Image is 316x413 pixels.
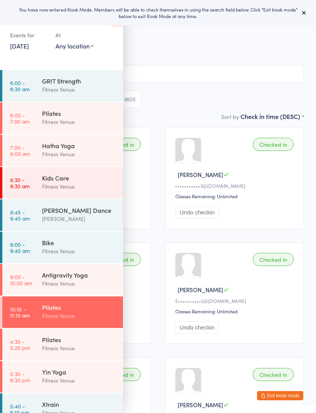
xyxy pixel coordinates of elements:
div: Kids Care [42,174,116,182]
div: Fitness Venue [42,247,116,256]
span: [PERSON_NAME] [178,401,223,409]
a: 9:00 -10:00 amAntigravity YogaFitness Venue [2,264,123,296]
button: Exit kiosk mode [257,391,303,400]
time: 10:10 - 11:10 am [10,306,30,318]
div: Fitness Venue [42,311,116,320]
div: Fitness Venue [42,182,116,191]
div: You have now entered Kiosk Mode. Members will be able to check themselves in using the search fie... [12,6,304,19]
div: Events for [10,29,48,42]
time: 9:00 - 9:45 am [10,241,30,254]
a: 8:30 -9:30 amKids CareFitness Venue [2,167,123,199]
a: 8:45 -9:45 am[PERSON_NAME] Dance[PERSON_NAME] [2,199,123,231]
div: [PERSON_NAME] Dance [42,206,116,214]
div: r••••••••••3@[DOMAIN_NAME] [175,182,296,189]
div: Checked in [253,138,294,151]
span: Fitness Venue [12,43,292,51]
div: Any location [55,42,94,50]
div: Hatha Yoga [42,141,116,150]
a: 7:00 -8:00 amHatha YogaFitness Venue [2,135,123,166]
a: 9:00 -9:45 amBikeFitness Venue [2,232,123,263]
span: Old Church [12,51,304,59]
div: Bike [42,238,116,247]
div: [PERSON_NAME] [42,214,116,223]
div: Pilates [42,303,116,311]
div: Fitness Venue [42,117,116,126]
div: Classes Remaining: Unlimited [175,193,296,199]
div: Checked in [253,253,294,266]
div: Fitness Venue [42,279,116,288]
a: 10:10 -11:10 amPilatesFitness Venue [2,296,123,328]
time: 9:00 - 10:00 am [10,274,32,286]
div: Pilates [42,335,116,344]
time: 8:45 - 9:45 am [10,209,30,221]
div: Fitness Venue [42,344,116,353]
time: 6:00 - 6:30 am [10,80,30,92]
time: 6:00 - 7:00 am [10,112,30,124]
time: 7:00 - 8:00 am [10,144,30,157]
button: Undo checkin [175,321,219,333]
span: [PERSON_NAME] [178,286,223,294]
button: Undo checkin [175,206,219,218]
time: 4:30 - 5:20 pm [10,338,30,351]
span: [PERSON_NAME] [178,171,223,179]
a: 4:30 -5:20 pmPilatesFitness Venue [2,329,123,360]
div: Fitness Venue [42,150,116,159]
div: E••••••••••2@[DOMAIN_NAME] [175,298,296,304]
a: 5:30 -6:30 pmYin YogaFitness Venue [2,361,123,393]
div: Fitness Venue [42,376,116,385]
a: 6:00 -6:30 amGRIT StrengthFitness Venue [2,70,123,102]
div: Checked in [253,368,294,381]
div: Antigravity Yoga [42,271,116,279]
a: 6:00 -7:00 amPilatesFitness Venue [2,102,123,134]
span: [DATE] 10:10am [12,36,292,43]
h2: Pilates Check-in [12,19,304,32]
div: Xtrain [42,400,116,408]
div: At [55,29,94,42]
label: Sort by [221,113,239,120]
div: Pilates [42,109,116,117]
time: 5:30 - 6:30 pm [10,371,30,383]
input: Search [12,65,304,83]
div: Classes Remaining: Unlimited [175,308,296,314]
time: 8:30 - 9:30 am [10,177,30,189]
div: Check in time (DESC) [240,112,304,120]
div: Yin Yoga [42,368,116,376]
div: Fitness Venue [42,85,116,94]
div: 16 [129,96,136,102]
a: [DATE] [10,42,29,50]
div: GRIT Strength [42,77,116,85]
